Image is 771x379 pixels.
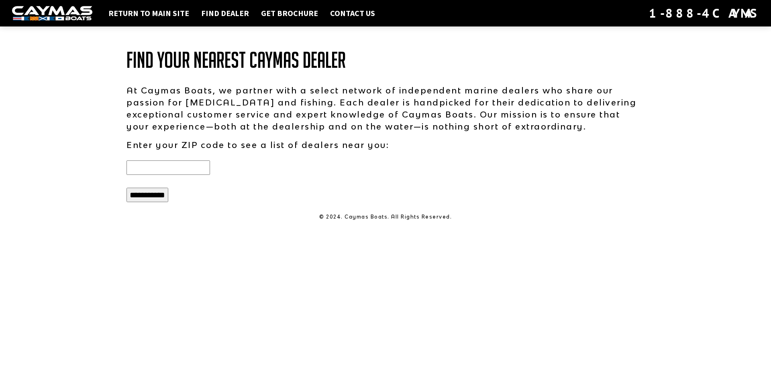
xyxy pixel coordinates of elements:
[126,213,645,221] p: © 2024. Caymas Boats. All Rights Reserved.
[12,6,92,21] img: white-logo-c9c8dbefe5ff5ceceb0f0178aa75bf4bb51f6bca0971e226c86eb53dfe498488.png
[257,8,322,18] a: Get Brochure
[649,4,759,22] div: 1-888-4CAYMAS
[126,84,645,132] p: At Caymas Boats, we partner with a select network of independent marine dealers who share our pas...
[197,8,253,18] a: Find Dealer
[126,48,645,72] h1: Find Your Nearest Caymas Dealer
[126,139,645,151] p: Enter your ZIP code to see a list of dealers near you:
[104,8,193,18] a: Return to main site
[326,8,379,18] a: Contact Us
